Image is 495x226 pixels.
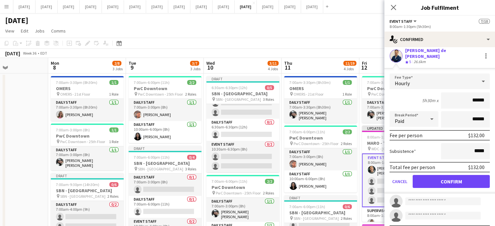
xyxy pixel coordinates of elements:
[268,66,278,71] div: 4 Jobs
[51,28,66,34] span: Comms
[206,76,279,172] app-job-card: Draft6:30am-6:30pm (12h)0/5SBN - [GEOGRAPHIC_DATA] SBN - [GEOGRAPHIC_DATA]3 RolesDaily Staff0/26:...
[216,191,261,195] span: PwC Downtown - 25th Floor
[129,174,201,196] app-card-role: Daily Staff0/17:00am-3:00pm (8h)
[343,129,352,134] span: 2/2
[109,127,118,132] span: 1/1
[129,146,201,151] div: Draft
[284,99,357,123] app-card-role: Daily Staff1/17:00am-3:30pm (8h30m)[PERSON_NAME] [PERSON_NAME]
[367,80,401,85] span: 7:00am-3:00pm (8h)
[40,51,47,56] div: EDT
[51,146,124,170] app-card-role: Daily Staff1/17:00am-3:00pm (8h)[PERSON_NAME] [PERSON_NAME]
[284,170,357,193] app-card-role: Daily Staff1/110:00am-6:00pm (8h)[PERSON_NAME]
[284,76,357,123] app-job-card: 7:00am-3:30pm (8h30m)1/1OMERS OMERS - 21st Floor1 RoleDaily Staff1/17:00am-3:30pm (8h30m)[PERSON_...
[206,141,279,172] app-card-role: Event Staff0/210:30am-6:30pm (8h)
[294,141,338,146] span: PwC Downtown - 25th Floor
[341,216,352,221] span: 2 Roles
[362,153,435,207] app-card-role: Event Staff1/48:00am-1:30pm (5h30m)[PERSON_NAME] [PERSON_NAME]
[405,47,479,59] div: [PERSON_NAME] de [PERSON_NAME]
[129,76,201,143] div: 7:00am-6:00pm (11h)2/2PwC Downtown PwC Downtown - 25th Floor2 RolesDaily Staff1/17:00am-3:00pm (8...
[371,146,418,151] span: WDC - [GEOGRAPHIC_DATA]
[109,182,118,187] span: 0/6
[112,61,121,66] span: 2/8
[146,0,168,13] button: [DATE]
[206,91,279,97] h3: SBN - [GEOGRAPHIC_DATA]
[268,61,279,66] span: 3/11
[390,132,422,139] div: Fee per person
[294,216,339,221] span: SBN - [GEOGRAPHIC_DATA]
[206,198,279,222] app-card-role: Daily Staff1/17:00am-3:00pm (8h)[PERSON_NAME] [PERSON_NAME]
[265,85,274,90] span: 0/5
[390,164,435,170] div: Total fee per person
[289,80,331,85] span: 7:00am-3:30pm (8h30m)
[390,175,410,188] button: Cancel
[367,135,408,140] span: 8:00am-1:30pm (5h30m)
[216,97,261,102] span: SBN - [GEOGRAPHIC_DATA]
[129,99,201,121] app-card-role: Daily Staff1/17:00am-3:00pm (8h)[PERSON_NAME]
[289,204,325,209] span: 7:00am-6:00pm (11h)
[468,132,485,139] div: $132.00
[190,0,213,13] button: [DATE]
[138,166,183,171] span: SBN - [GEOGRAPHIC_DATA]
[129,121,201,143] app-card-role: Daily Staff1/110:00am-6:00pm (8h)[PERSON_NAME]
[51,99,124,121] app-card-role: Daily Staff1/17:00am-3:30pm (8h30m)[PERSON_NAME]
[5,50,20,57] div: [DATE]
[5,28,14,34] span: View
[283,64,292,71] span: 11
[51,86,124,91] h3: OMERS
[109,92,118,97] span: 1 Role
[51,133,124,139] h3: PwC Downtown
[390,24,490,29] div: 8:00am-1:30pm (5h30m)
[5,16,28,25] h1: [DATE]
[362,76,435,123] app-job-card: 7:00am-3:00pm (8h)1/1PwC Downtown PwC Downtown - 25th Floor1 RoleDaily Staff1/17:00am-3:00pm (8h)...
[134,155,170,160] span: 7:00am-6:00pm (11h)
[48,27,68,35] a: Comms
[205,64,215,71] span: 10
[206,60,215,66] span: Wed
[50,64,59,71] span: 8
[129,60,136,66] span: Tue
[265,179,274,184] span: 2/2
[212,179,247,184] span: 7:00am-6:00pm (11h)
[21,28,28,34] span: Edit
[32,27,47,35] a: Jobs
[390,148,416,154] label: Subsistence
[468,164,485,170] div: $132.00
[284,86,357,91] h3: OMERS
[60,194,105,199] span: SBN - [GEOGRAPHIC_DATA]
[284,210,357,216] h3: SBN - [GEOGRAPHIC_DATA]
[168,0,190,13] button: [DATE]
[60,92,90,97] span: OMERS - 21st Floor
[13,0,35,13] button: [DATE]
[206,184,279,190] h3: PwC Downtown
[185,92,196,97] span: 2 Roles
[60,139,105,144] span: PwC Downtown - 25th Floor
[342,92,352,97] span: 1 Role
[235,0,257,13] button: [DATE]
[206,76,279,81] div: Draft
[109,80,118,85] span: 1/1
[284,126,357,193] app-job-card: 7:00am-6:00pm (11h)2/2PwC Downtown PwC Downtown - 25th Floor2 RolesDaily Staff1/17:00am-3:00pm (8...
[257,0,279,13] button: [DATE]
[284,195,357,200] div: Draft
[213,0,235,13] button: [DATE]
[35,0,58,13] button: [DATE]
[263,191,274,195] span: 2 Roles
[362,126,435,222] app-job-card: Updated8:00am-1:30pm (5h30m)7/10MARO - TJX WDC - [GEOGRAPHIC_DATA]3 RolesEvent Staff1/48:00am-1:3...
[206,119,279,141] app-card-role: Daily Staff0/16:30am-6:30pm (12h)
[51,124,124,170] app-job-card: 7:00am-3:00pm (8h)1/1PwC Downtown PwC Downtown - 25th Floor1 RoleDaily Staff1/17:00am-3:00pm (8h)...
[109,139,118,144] span: 1 Role
[412,59,427,65] div: 26.6km
[21,51,38,56] span: Week 36
[18,27,31,35] a: Edit
[56,80,97,85] span: 7:00am-3:30pm (8h30m)
[51,76,124,121] app-job-card: 7:00am-3:30pm (8h30m)1/1OMERS OMERS - 21st Floor1 RoleDaily Staff1/17:00am-3:30pm (8h30m)[PERSON_...
[344,66,356,71] div: 4 Jobs
[56,127,90,132] span: 7:00am-3:00pm (8h)
[279,0,301,13] button: [DATE]
[341,141,352,146] span: 2 Roles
